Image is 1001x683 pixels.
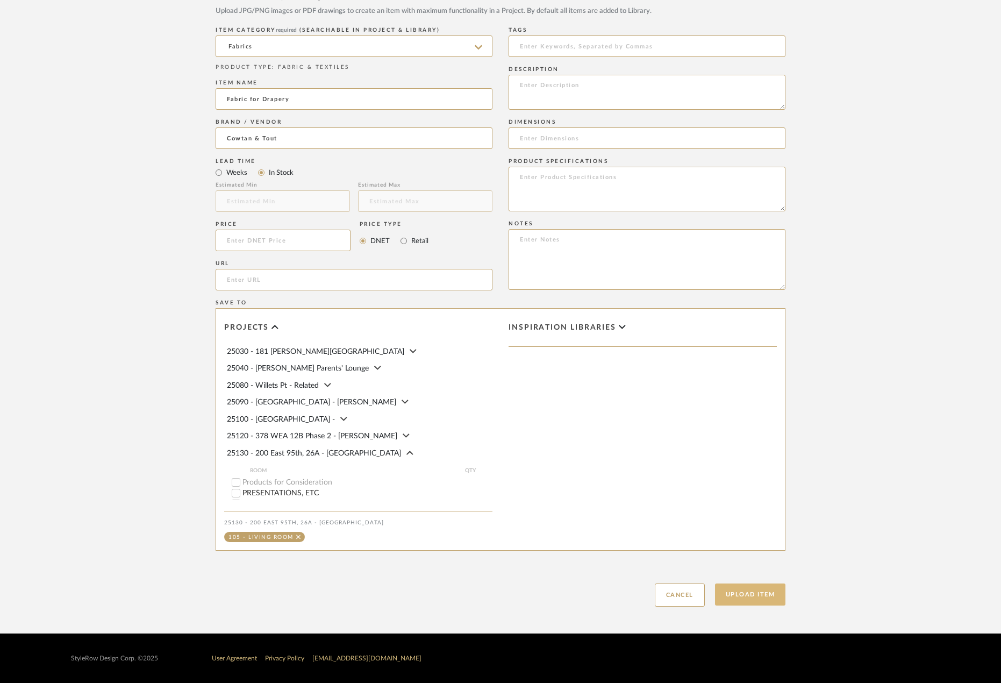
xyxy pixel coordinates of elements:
div: Estimated Min [216,182,350,188]
a: User Agreement [212,655,257,661]
div: Upload JPG/PNG images or PDF drawings to create an item with maximum functionality in a Project. ... [216,6,785,17]
label: PRESENTATIONS, ETC [242,489,492,497]
div: Dimensions [509,119,785,125]
div: Notes [509,220,785,227]
div: Price [216,221,351,227]
div: Description [509,66,785,73]
span: 25120 - 378 WEA 12B Phase 2 - [PERSON_NAME] [227,432,397,440]
label: Weeks [225,167,247,179]
div: Item name [216,80,492,86]
div: ITEM CATEGORY [216,27,492,33]
span: Projects [224,323,269,332]
span: 25040 - [PERSON_NAME] Parents' Lounge [227,365,369,372]
a: [EMAIL_ADDRESS][DOMAIN_NAME] [312,655,421,661]
div: Save To [216,300,785,306]
span: Inspiration libraries [509,323,616,332]
mat-radio-group: Select item type [216,166,492,179]
span: required [276,27,297,33]
div: URL [216,260,492,267]
mat-radio-group: Select price type [360,230,428,251]
span: 25080 - Willets Pt - Related [227,382,319,389]
div: Price Type [360,221,428,227]
input: Enter Keywords, Separated by Commas [509,35,785,57]
span: 25090 - [GEOGRAPHIC_DATA] - [PERSON_NAME] [227,399,396,406]
span: ROOM [250,466,457,475]
div: PRODUCT TYPE [216,63,492,72]
span: 25100 - [GEOGRAPHIC_DATA] - [227,416,335,423]
input: Unknown [216,127,492,149]
span: QTY [457,466,484,475]
span: : FABRIC & TEXTILES [272,65,349,70]
label: DNET [369,235,390,247]
label: Retail [410,235,428,247]
div: Product Specifications [509,158,785,165]
div: Estimated Max [358,182,492,188]
input: Type a category to search and select [216,35,492,57]
span: 25030 - 181 [PERSON_NAME][GEOGRAPHIC_DATA] [227,348,404,355]
a: Privacy Policy [265,655,304,661]
div: Tags [509,27,785,33]
div: Lead Time [216,158,492,165]
div: 105 - LIVING ROOM [228,535,294,540]
input: Enter Dimensions [509,127,785,149]
button: Cancel [655,584,705,607]
input: Enter DNET Price [216,230,351,251]
div: 25130 - 200 East 95th, 26A - [GEOGRAPHIC_DATA] [224,520,492,526]
span: (Searchable in Project & Library) [299,27,440,33]
span: 25130 - 200 East 95th, 26A - [GEOGRAPHIC_DATA] [227,450,401,457]
div: Brand / Vendor [216,119,492,125]
input: Estimated Max [358,190,492,212]
label: In Stock [268,167,294,179]
div: StyleRow Design Corp. ©2025 [71,654,158,663]
button: Upload Item [715,584,786,606]
input: Estimated Min [216,190,350,212]
input: Enter URL [216,269,492,290]
input: Enter Name [216,88,492,110]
